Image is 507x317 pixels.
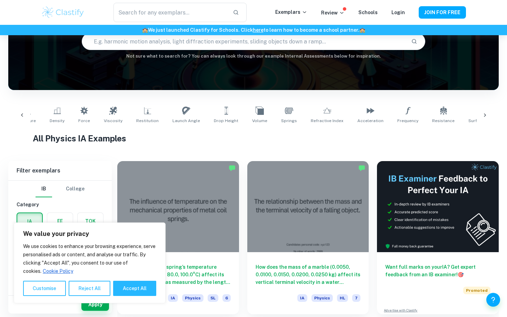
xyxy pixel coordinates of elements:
span: SL [208,294,218,302]
a: Schools [358,10,378,15]
span: HL [337,294,348,302]
p: Exemplars [275,8,307,16]
div: Filter type choice [36,181,84,197]
button: Reject All [69,281,110,296]
div: We value your privacy [14,222,166,303]
button: IA [17,213,42,230]
img: Clastify logo [41,6,85,19]
a: Want full marks on yourIA? Get expert feedback from an IB examiner!PromotedAdvertise with Clastify [377,161,499,314]
span: 🏫 [142,27,148,33]
span: Volume [252,118,267,124]
span: Springs [281,118,297,124]
a: How does a steel spring’s temperature (20.0, 40.0, 60.0, 80.0, 100.0°C) affect its spring constan... [117,161,239,314]
button: Accept All [113,281,156,296]
p: Review [321,9,345,17]
button: Apply [81,298,109,311]
p: We use cookies to enhance your browsing experience, serve personalised ads or content, and analys... [23,242,156,275]
span: Surface Area [468,118,495,124]
input: E.g. harmonic motion analysis, light diffraction experiments, sliding objects down a ramp... [82,32,405,51]
h6: Filter exemplars [8,161,112,180]
span: 🎯 [458,272,464,277]
a: here [253,27,264,33]
button: Customise [23,281,66,296]
span: Physics [182,294,203,302]
button: IB [36,181,52,197]
h6: How does a steel spring’s temperature (20.0, 40.0, 60.0, 80.0, 100.0°C) affect its spring constan... [126,263,231,286]
a: Login [391,10,405,15]
span: Viscosity [104,118,122,124]
img: Marked [358,165,365,171]
h6: We just launched Clastify for Schools. Click to learn how to become a school partner. [1,26,506,34]
span: 6 [222,294,231,302]
button: Search [408,36,420,47]
span: Acceleration [357,118,384,124]
a: Advertise with Clastify [384,308,417,313]
input: Search for any exemplars... [113,3,227,22]
span: Frequency [397,118,418,124]
span: IA [297,294,307,302]
h6: Category [17,201,103,208]
span: Resistance [432,118,455,124]
span: Density [50,118,64,124]
a: Cookie Policy [42,268,73,274]
button: College [66,181,84,197]
a: How does the mass of a marble (0.0050, 0.0100, 0.0150, 0.0200, 0.0250 kg) affect its vertical ter... [247,161,369,314]
h6: Not sure what to search for? You can always look through our example Internal Assessments below f... [8,53,499,60]
span: Restitution [136,118,159,124]
h1: All Physics IA Examples [33,132,474,145]
button: Help and Feedback [486,293,500,307]
h6: Want full marks on your IA ? Get expert feedback from an IB examiner! [385,263,490,278]
span: Promoted [463,287,490,294]
p: We value your privacy [23,230,156,238]
span: IA [168,294,178,302]
span: Refractive Index [311,118,344,124]
span: 7 [352,294,360,302]
span: Physics [311,294,333,302]
span: Force [78,118,90,124]
img: Thumbnail [377,161,499,252]
img: Marked [229,165,236,171]
span: Launch Angle [172,118,200,124]
h6: How does the mass of a marble (0.0050, 0.0100, 0.0150, 0.0200, 0.0250 kg) affect its vertical ter... [256,263,361,286]
button: JOIN FOR FREE [419,6,466,19]
span: Drop Height [214,118,238,124]
span: 🏫 [359,27,365,33]
button: TOK [78,213,103,229]
button: EE [47,213,73,229]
